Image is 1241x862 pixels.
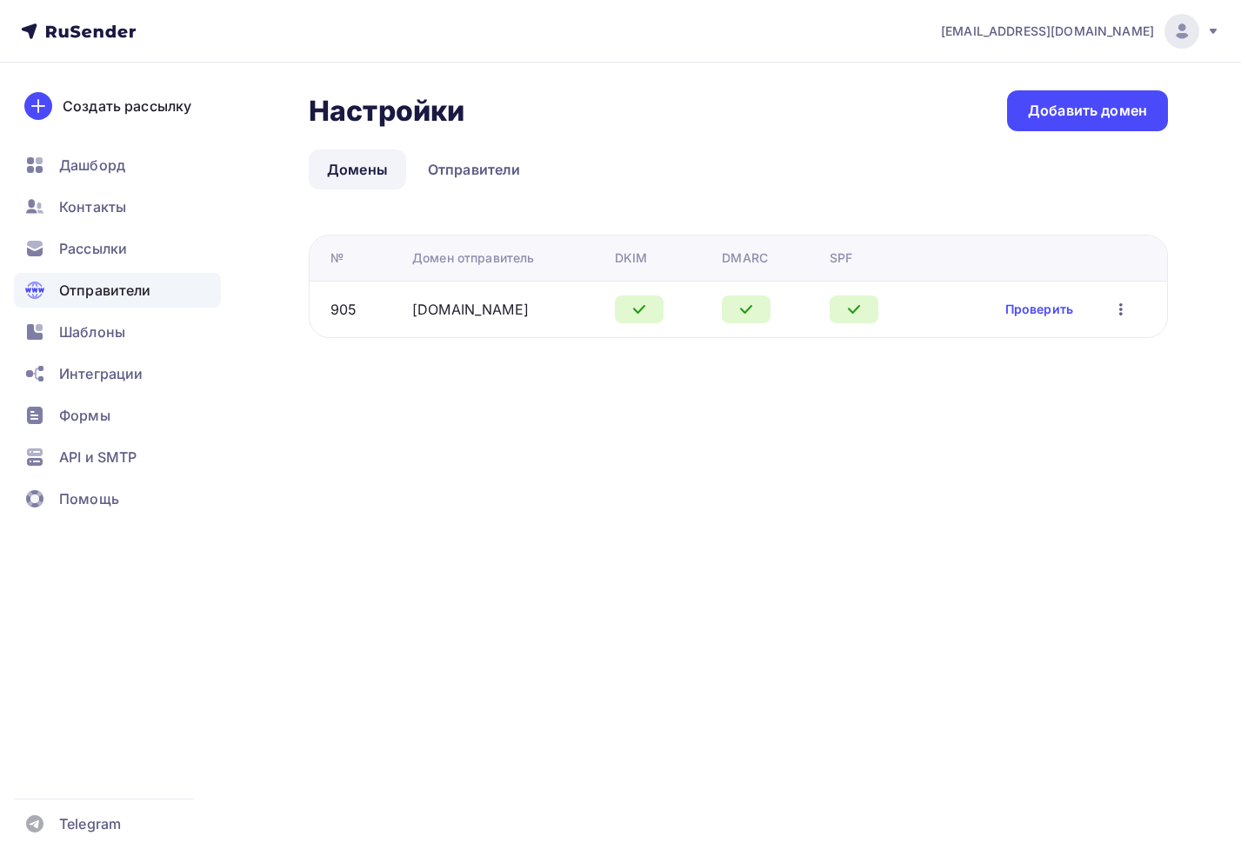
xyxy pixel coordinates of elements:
div: Домен отправитель [412,249,534,267]
div: Добавить домен [1028,101,1147,121]
div: DMARC [722,249,768,267]
a: Отправители [14,273,221,308]
span: Отправители [59,280,151,301]
span: Формы [59,405,110,426]
a: Отправители [410,149,539,189]
div: SPF [830,249,852,267]
span: Контакты [59,196,126,217]
div: 905 [330,299,357,320]
a: [EMAIL_ADDRESS][DOMAIN_NAME] [941,14,1220,49]
div: DKIM [615,249,648,267]
a: Домены [309,149,406,189]
span: Telegram [59,813,121,834]
span: Помощь [59,488,119,509]
div: Создать рассылку [63,96,191,116]
span: Интеграции [59,363,143,384]
span: Шаблоны [59,322,125,342]
a: Рассылки [14,231,221,266]
span: Дашборд [59,155,125,176]
a: Проверить [1005,301,1073,318]
a: [DOMAIN_NAME] [412,301,529,318]
span: Рассылки [59,238,127,259]
a: Формы [14,398,221,433]
a: Контакты [14,189,221,224]
a: Шаблоны [14,315,221,349]
h2: Настройки [309,94,464,129]
span: [EMAIL_ADDRESS][DOMAIN_NAME] [941,23,1154,40]
div: № [330,249,344,267]
span: API и SMTP [59,447,137,467]
a: Дашборд [14,148,221,182]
